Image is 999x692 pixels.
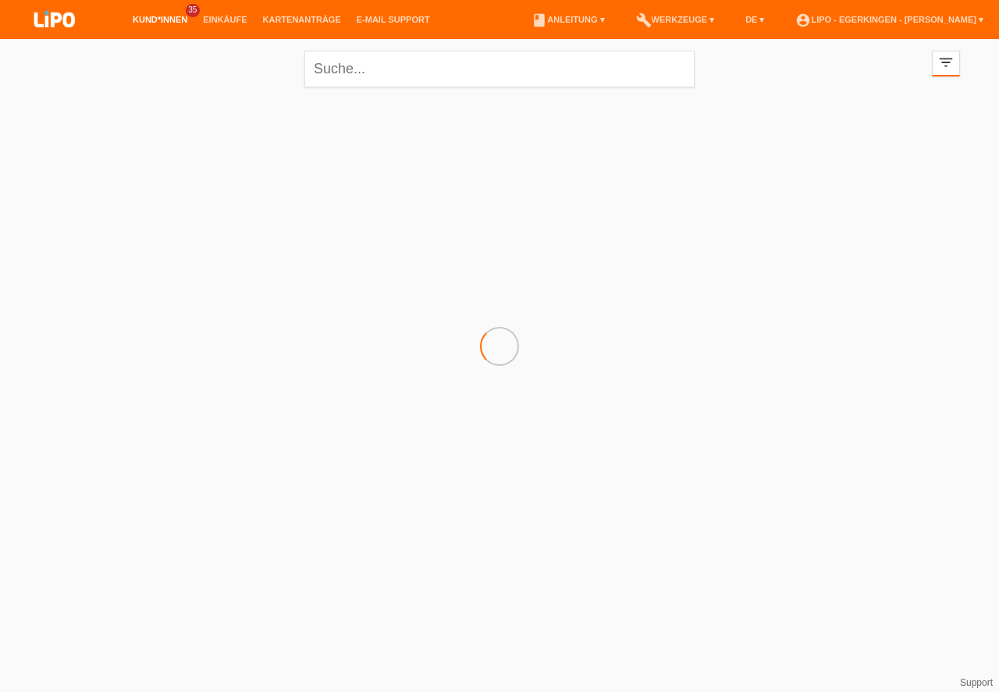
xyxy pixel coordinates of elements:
i: book [531,12,547,28]
a: buildWerkzeuge ▾ [628,15,723,24]
input: Suche... [304,51,695,87]
a: LIPO pay [16,32,94,44]
span: 35 [186,4,200,17]
i: account_circle [795,12,811,28]
i: filter_list [937,54,955,71]
a: Kund*innen [125,15,195,24]
a: DE ▾ [738,15,772,24]
i: build [636,12,652,28]
a: Kartenanträge [255,15,349,24]
a: E-Mail Support [349,15,438,24]
a: Support [960,677,993,688]
a: bookAnleitung ▾ [524,15,612,24]
a: account_circleLIPO - Egerkingen - [PERSON_NAME] ▾ [787,15,991,24]
a: Einkäufe [195,15,254,24]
